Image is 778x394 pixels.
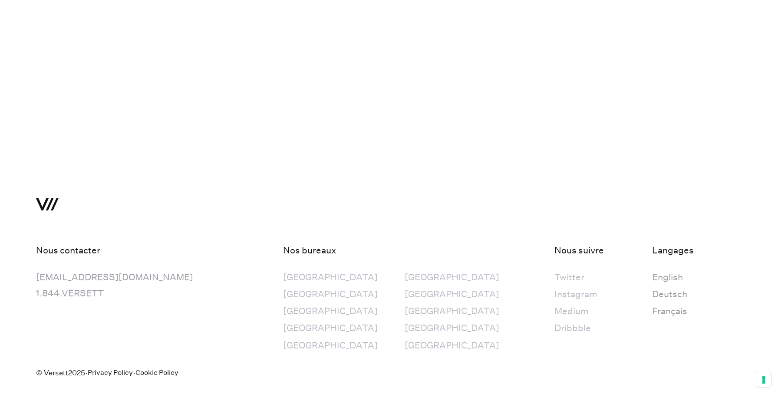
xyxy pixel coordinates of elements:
[652,286,687,303] a: Deutsch
[283,320,378,337] a: [GEOGRAPHIC_DATA]
[405,269,499,285] div: [GEOGRAPHIC_DATA]
[554,242,652,258] div: Nous suivre
[554,320,597,337] a: Dribbble
[283,303,378,319] div: [GEOGRAPHIC_DATA]
[405,303,499,320] a: [GEOGRAPHIC_DATA]
[405,320,499,337] a: [GEOGRAPHIC_DATA]
[405,303,499,319] div: [GEOGRAPHIC_DATA]
[36,272,193,283] a: [EMAIL_ADDRESS][DOMAIN_NAME]
[283,269,378,285] div: [GEOGRAPHIC_DATA]
[756,372,771,387] button: Your consent preferences for tracking technologies
[554,286,597,302] div: Instagram
[554,286,597,303] a: Instagram
[405,286,499,302] div: [GEOGRAPHIC_DATA]
[283,320,378,336] div: [GEOGRAPHIC_DATA]
[36,288,104,299] a: 1.844.VERSETT
[554,303,597,320] a: Medium
[652,269,687,285] div: English
[283,286,378,303] a: [GEOGRAPHIC_DATA]
[283,269,378,286] a: [GEOGRAPHIC_DATA]
[652,269,687,286] a: English
[652,303,687,320] a: Français
[133,364,135,381] p: ·
[283,286,378,302] div: [GEOGRAPHIC_DATA]
[652,303,687,319] div: Français
[405,286,499,303] a: [GEOGRAPHIC_DATA]
[652,286,687,302] div: Deutsch
[554,320,597,336] div: Dribbble
[554,269,597,285] div: Twitter
[283,242,554,258] div: Nos bureaux
[405,320,499,336] div: [GEOGRAPHIC_DATA]
[36,245,100,256] a: Nous contacter
[85,364,88,381] p: ·
[554,303,597,319] div: Medium
[554,269,597,286] a: Twitter
[283,303,378,320] a: [GEOGRAPHIC_DATA]
[283,337,378,354] a: [GEOGRAPHIC_DATA]
[405,337,499,354] a: [GEOGRAPHIC_DATA]
[405,269,499,286] a: [GEOGRAPHIC_DATA]
[652,242,742,258] div: Langages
